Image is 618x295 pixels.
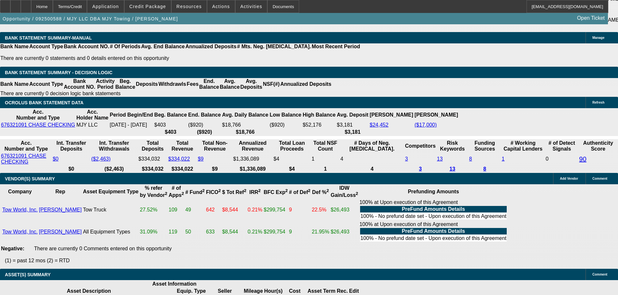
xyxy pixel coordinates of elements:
th: Risk Keywords [437,140,468,152]
a: [PERSON_NAME] [39,229,82,234]
span: ASSET(S) SUMMARY [5,272,51,277]
th: Avg. End Balance [141,43,185,50]
b: Asset Description [67,288,111,294]
sup: 2 [244,188,246,193]
a: 13 [450,166,455,172]
th: # Of Periods [110,43,141,50]
td: ($920) [188,122,221,128]
sup: 2 [285,188,287,193]
th: $4 [273,166,310,172]
th: Bank Account NO. [64,78,96,90]
th: Total Revenue [168,140,197,152]
th: 4 [340,166,404,172]
span: BANK STATEMENT SUMMARY-MANUAL [5,35,92,40]
span: Actions [212,4,230,9]
th: [PERSON_NAME] [370,109,414,121]
th: Bank Account NO. [64,43,110,50]
th: Acc. Holder Name [76,109,109,121]
a: Tow World, Inc. [2,207,38,212]
sup: 2 [258,188,261,193]
a: 90 [579,155,586,163]
th: [PERSON_NAME] [414,109,458,121]
b: FICO [206,189,221,195]
b: % refer by Vendor [140,185,167,198]
th: Annualized Deposits [185,43,236,50]
th: End. Balance [199,78,219,90]
sup: 2 [327,188,329,193]
th: Edit [349,288,359,294]
td: 31.09% [139,221,168,243]
td: 21.95% [311,221,330,243]
b: # Fund [185,189,205,195]
th: ($920) [188,129,221,135]
th: Acc. Number and Type [1,109,76,121]
a: Tow World, Inc. [2,229,38,234]
a: ($2,463) [91,156,111,162]
th: Competitors [405,140,436,152]
td: 22.5% [311,199,330,221]
th: $9 [198,166,232,172]
td: 1 [311,153,340,165]
b: PreFund Amounts Details [402,206,465,212]
th: Withdrawls [158,78,186,90]
th: ($2,463) [91,166,137,172]
div: $1,336,089 [233,156,272,162]
button: Application [87,0,124,13]
th: Avg. Deposits [240,78,263,90]
td: $8,544 [222,199,247,221]
th: Avg. Balance [219,78,240,90]
b: Hour(s) [264,288,283,294]
span: VENDOR(S) SUMMARY [5,176,55,181]
b: PreFund Amounts Details [402,228,465,234]
th: # Mts. Neg. [MEDICAL_DATA]. [237,43,311,50]
td: $52,176 [302,122,336,128]
b: Prefunding Amounts [408,189,459,194]
a: $24,452 [370,122,389,128]
th: Account Type [29,43,64,50]
th: Avg. Deposit [336,109,369,121]
td: 119 [168,221,184,243]
span: Add Vendor [560,177,578,180]
td: 27.52% [139,199,168,221]
th: Account Type [29,78,64,90]
th: Int. Transfer Withdrawals [91,140,137,152]
th: # Working Capital Lenders [501,140,545,152]
td: 642 [206,199,221,221]
b: # of Def [289,189,310,195]
button: Actions [207,0,235,13]
td: $334,032 [138,153,167,165]
th: Fees [187,78,199,90]
span: Credit Package [129,4,166,9]
td: MJY LLC [76,122,109,128]
th: NSF(#) [262,78,280,90]
a: 676321091 CHASE CHECKING [1,153,46,165]
td: 4 [340,153,404,165]
td: 100% - No prefund date set - Upon execution of this Agreement [360,235,507,242]
span: Manage [592,36,604,40]
th: Sum of the Total NSF Count and Total Overdraft Fee Count from Ocrolus [311,140,340,152]
td: [DATE] - [DATE] [109,122,153,128]
a: 13 [437,156,443,162]
th: Asset Term Recommendation [307,288,348,294]
th: Equip. Type [176,288,206,294]
span: Resources [176,4,202,9]
th: Annualized Deposits [280,78,332,90]
th: Deposits [136,78,158,90]
th: Activity Period [96,78,115,90]
a: 676321091 CHASE CHECKING [1,122,75,128]
b: Mileage [244,288,263,294]
sup: 2 [202,188,205,193]
a: 8 [469,156,472,162]
a: ($17,000) [415,122,437,128]
td: 0 [545,153,578,165]
span: OCROLUS BANK STATEMENT DATA [5,100,83,105]
th: Annualized Revenue [233,140,273,152]
td: 0.21% [247,199,262,221]
td: 9 [289,221,311,243]
th: Funding Sources [469,140,501,152]
th: # of Detect Signals [545,140,578,152]
b: # of Apps [169,185,184,198]
td: 109 [168,199,184,221]
td: $8,544 [222,221,247,243]
b: Company [8,189,32,194]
